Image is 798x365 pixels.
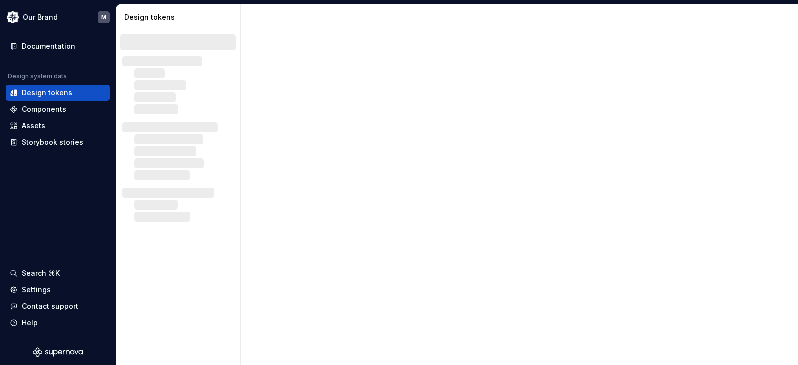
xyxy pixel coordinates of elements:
div: Assets [22,121,45,131]
div: Settings [22,285,51,295]
div: Design system data [8,72,67,80]
div: M [101,13,106,21]
div: Components [22,104,66,114]
div: Documentation [22,41,75,51]
a: Storybook stories [6,134,110,150]
div: Search ⌘K [22,268,60,278]
div: Contact support [22,301,78,311]
a: Components [6,101,110,117]
img: 344848e3-ec3d-4aa0-b708-b8ed6430a7e0.png [7,11,19,23]
a: Settings [6,282,110,298]
div: Design tokens [124,12,236,22]
div: Help [22,318,38,328]
button: Help [6,315,110,331]
a: Documentation [6,38,110,54]
div: Storybook stories [22,137,83,147]
button: Contact support [6,298,110,314]
div: Design tokens [22,88,72,98]
button: Search ⌘K [6,265,110,281]
svg: Supernova Logo [33,347,83,357]
a: Design tokens [6,85,110,101]
button: Our BrandM [2,6,114,28]
a: Assets [6,118,110,134]
div: Our Brand [23,12,58,22]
